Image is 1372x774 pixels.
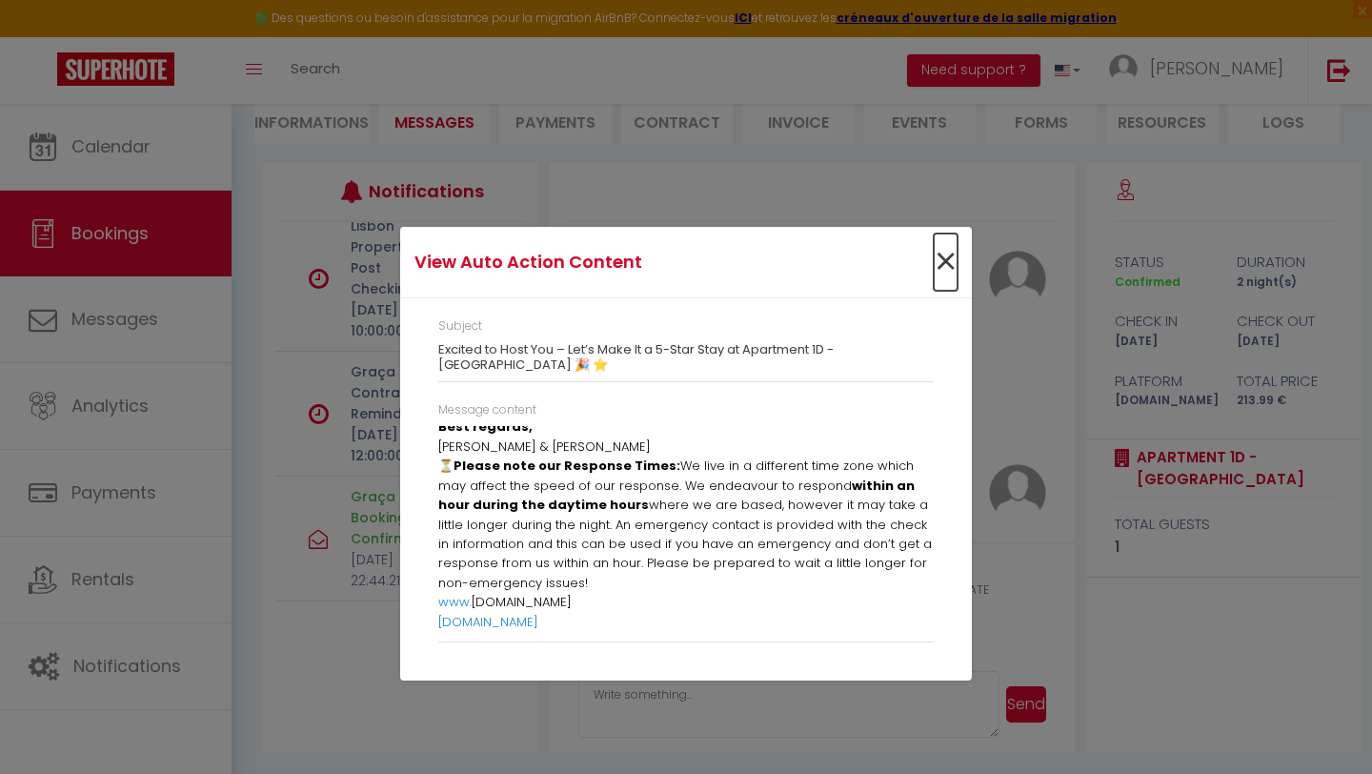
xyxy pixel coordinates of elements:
label: Message content [438,401,536,419]
h4: View Auto Action Content [414,249,768,275]
button: Ouvrir le widget de chat LiveChat [15,8,72,65]
b: Best regards, [438,418,533,436]
b: Please note our Response Times: [454,457,680,475]
h3: Excited to Host You – Let’s Make It a 5-Star Stay at Apartment 1D - [GEOGRAPHIC_DATA] 🎉 ⭐️ [438,342,934,372]
p: ⏳ We live in a different time zone which may affect the speed of our response. We endeavour to re... [438,457,934,593]
p: [PERSON_NAME] & [PERSON_NAME] [438,438,934,457]
b: within an hour during the daytime hours [438,477,915,514]
button: Close [934,242,958,283]
a: [DOMAIN_NAME] [438,613,538,631]
p: [DOMAIN_NAME] [438,593,934,612]
label: Subject [438,317,482,336]
span: × [934,234,958,291]
a: www. [438,593,472,611]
